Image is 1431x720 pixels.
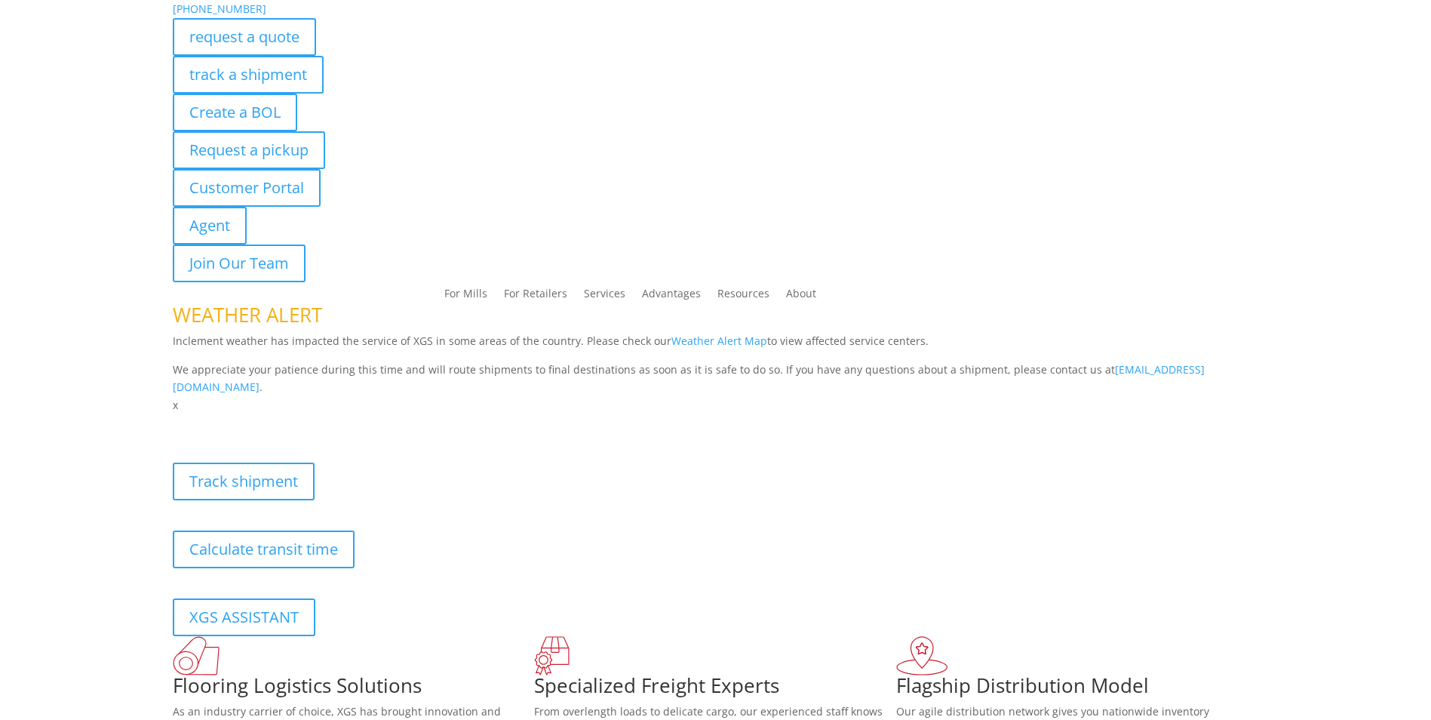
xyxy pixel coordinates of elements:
a: [PHONE_NUMBER] [173,2,266,16]
img: xgs-icon-focused-on-flooring-red [534,636,570,675]
a: Request a pickup [173,131,325,169]
a: About [786,288,816,305]
a: XGS ASSISTANT [173,598,315,636]
a: Resources [717,288,769,305]
b: Visibility, transparency, and control for your entire supply chain. [173,417,509,431]
p: We appreciate your patience during this time and will route shipments to final destinations as so... [173,361,1259,397]
h1: Flooring Logistics Solutions [173,675,535,703]
span: WEATHER ALERT [173,301,322,328]
a: For Retailers [504,288,567,305]
a: Advantages [642,288,701,305]
a: request a quote [173,18,316,56]
img: xgs-icon-total-supply-chain-intelligence-red [173,636,220,675]
a: track a shipment [173,56,324,94]
a: Services [584,288,625,305]
a: Customer Portal [173,169,321,207]
h1: Flagship Distribution Model [896,675,1258,703]
p: x [173,396,1259,414]
a: Weather Alert Map [671,334,767,348]
a: Join Our Team [173,245,306,282]
a: Create a BOL [173,94,297,131]
a: Track shipment [173,463,315,500]
a: For Mills [444,288,487,305]
p: Inclement weather has impacted the service of XGS in some areas of the country. Please check our ... [173,332,1259,361]
img: xgs-icon-flagship-distribution-model-red [896,636,948,675]
a: Agent [173,207,247,245]
h1: Specialized Freight Experts [534,675,896,703]
a: Calculate transit time [173,531,355,568]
